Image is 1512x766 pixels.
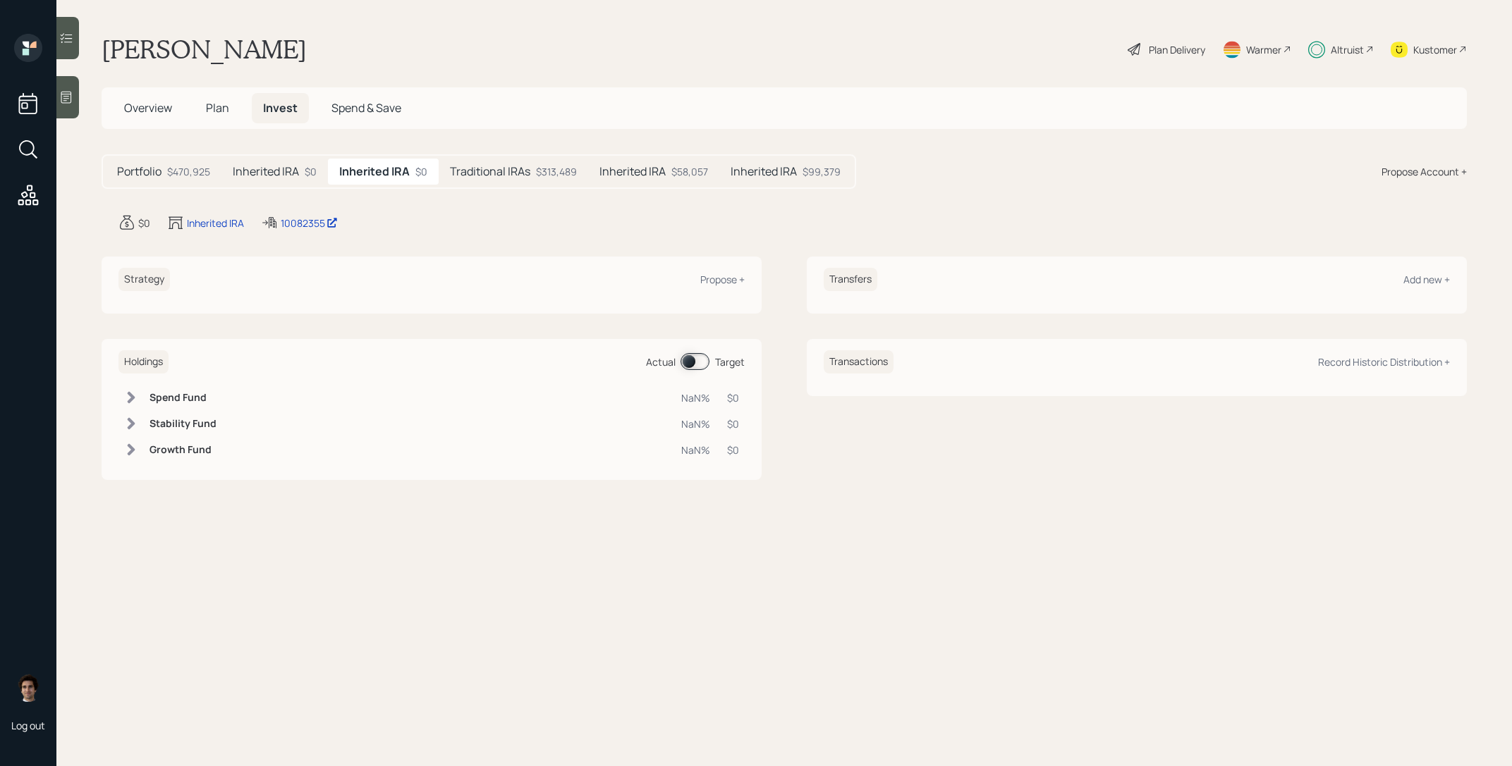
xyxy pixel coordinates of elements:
h6: Stability Fund [150,418,217,430]
div: Actual [646,354,676,369]
div: Inherited IRA [187,216,244,230]
h6: Transactions [824,350,894,373]
div: $0 [305,164,317,179]
div: NaN% [681,416,710,431]
div: $0 [415,164,427,179]
div: NaN% [681,443,710,457]
div: Propose + [700,273,745,286]
h5: Inherited IRA [339,165,410,178]
div: Altruist [1331,42,1364,57]
h6: Strategy [118,268,170,291]
div: Add new + [1403,273,1450,286]
div: $0 [727,416,739,431]
div: Warmer [1246,42,1281,57]
span: Overview [124,100,172,116]
div: $313,489 [536,164,577,179]
span: Spend & Save [331,100,401,116]
h1: [PERSON_NAME] [102,34,307,65]
span: Invest [263,100,298,116]
div: $58,057 [671,164,708,179]
div: $0 [727,390,739,405]
div: Propose Account + [1382,164,1467,179]
h5: Inherited IRA [599,165,666,178]
h6: Spend Fund [150,392,217,404]
h5: Traditional IRAs [450,165,530,178]
div: $470,925 [167,164,210,179]
span: Plan [206,100,229,116]
h6: Transfers [824,268,877,291]
div: Plan Delivery [1149,42,1205,57]
div: 10082355 [281,216,338,230]
h6: Holdings [118,350,169,373]
div: $0 [727,443,739,457]
img: harrison-schaefer-headshot-2.png [14,674,42,702]
h6: Growth Fund [150,444,217,456]
h5: Portfolio [117,165,161,178]
div: Record Historic Distribution + [1318,355,1450,369]
h5: Inherited IRA [731,165,797,178]
div: $99,379 [803,164,841,179]
div: Log out [11,719,45,732]
div: NaN% [681,390,710,405]
div: Target [715,354,745,369]
div: Kustomer [1413,42,1457,57]
h5: Inherited IRA [233,165,299,178]
div: $0 [138,216,150,230]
